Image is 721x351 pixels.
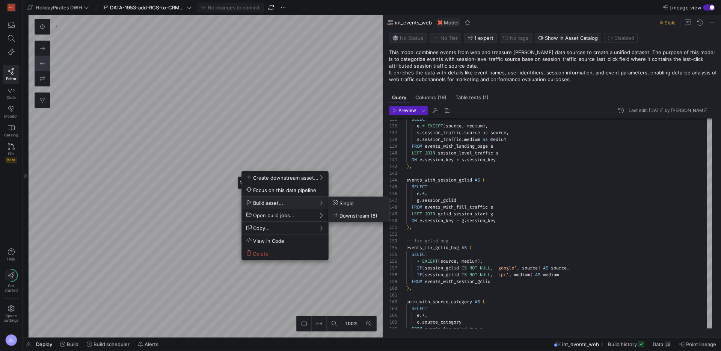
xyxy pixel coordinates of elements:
[246,200,283,206] span: Build asset...
[246,238,284,244] span: View in Code
[246,225,270,231] span: Copy...
[246,187,316,193] span: Focus on this data pipeline
[246,174,318,181] span: Create downstream asset...
[333,200,354,206] span: Single
[246,212,294,218] span: Open build jobs...
[246,250,268,257] span: Delete
[333,212,377,219] span: Downstream (8)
